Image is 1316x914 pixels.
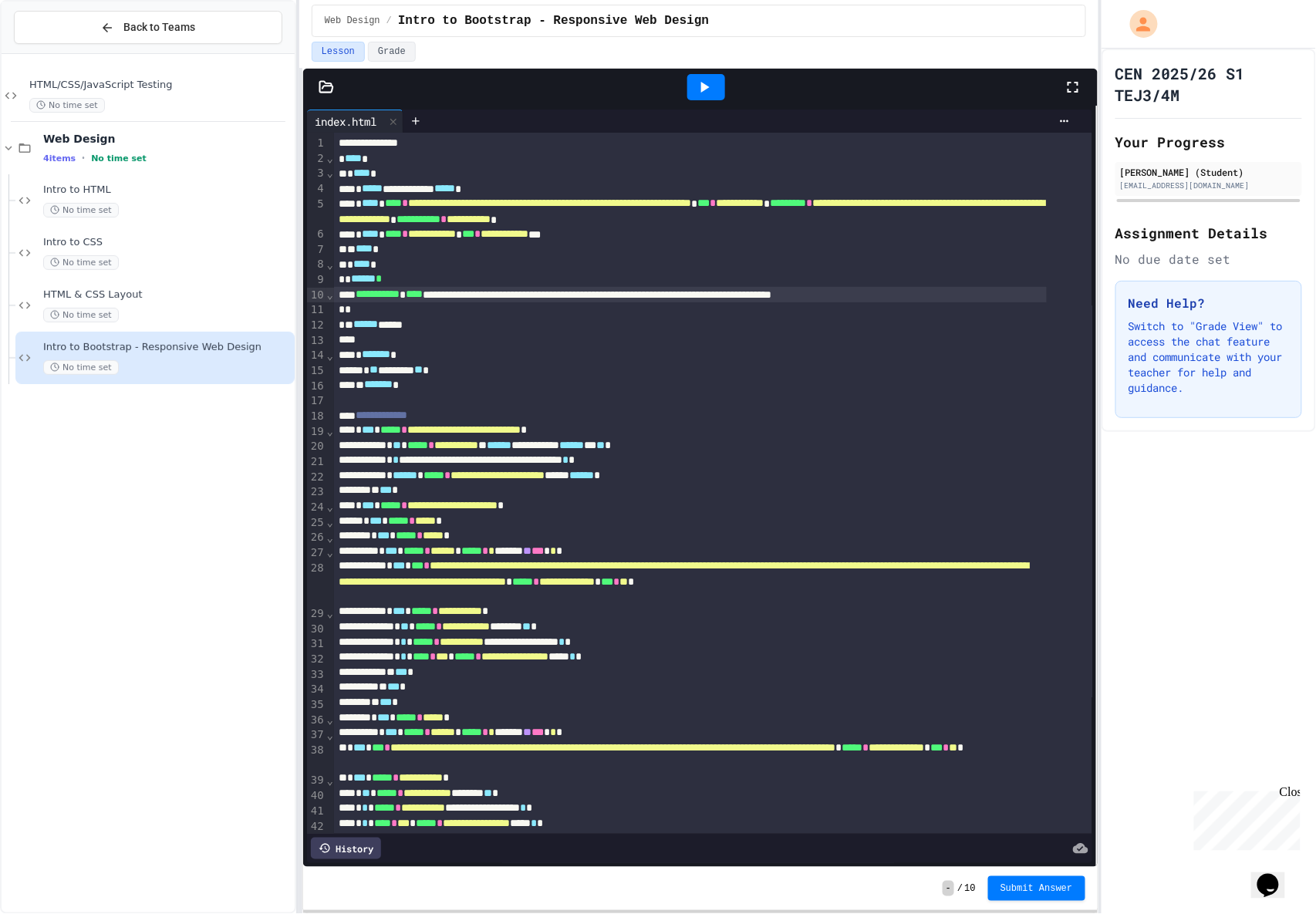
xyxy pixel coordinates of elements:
span: - [943,881,954,896]
span: / [386,15,392,27]
span: No time set [29,98,105,113]
p: Switch to "Grade View" to access the chat feature and communicate with your teacher for help and ... [1129,319,1289,396]
span: No time set [43,360,119,375]
span: 4 items [43,153,76,164]
button: Back to Teams [14,11,282,44]
span: 10 [965,882,976,895]
div: [EMAIL_ADDRESS][DOMAIN_NAME] [1120,180,1297,191]
h3: Need Help? [1129,294,1289,312]
span: Intro to Bootstrap - Responsive Web Design [43,341,292,354]
span: No time set [43,255,119,270]
div: No due date set [1115,250,1302,268]
button: Lesson [312,42,365,62]
button: Submit Answer [988,876,1085,901]
h1: CEN 2025/26 S1 TEJ3/4M [1115,62,1302,106]
div: [PERSON_NAME] (Student) [1120,165,1297,179]
span: / [957,882,963,895]
div: My Account [1114,6,1162,42]
h2: Your Progress [1115,131,1302,153]
span: Intro to Bootstrap - Responsive Web Design [398,12,709,30]
span: No time set [43,308,119,322]
button: Grade [368,42,416,62]
span: Web Design [43,132,292,146]
span: No time set [91,153,147,164]
span: No time set [43,203,119,218]
span: Intro to HTML [43,184,292,197]
span: HTML & CSS Layout [43,288,292,302]
iframe: chat widget [1251,852,1301,899]
span: • [82,152,85,164]
span: Submit Answer [1000,882,1073,895]
h2: Assignment Details [1115,222,1302,244]
div: Chat with us now!Close [6,6,106,98]
span: Intro to CSS [43,236,292,249]
iframe: chat widget [1188,785,1301,851]
span: Back to Teams [123,19,195,35]
span: Web Design [325,15,380,27]
span: HTML/CSS/JavaScript Testing [29,79,292,92]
